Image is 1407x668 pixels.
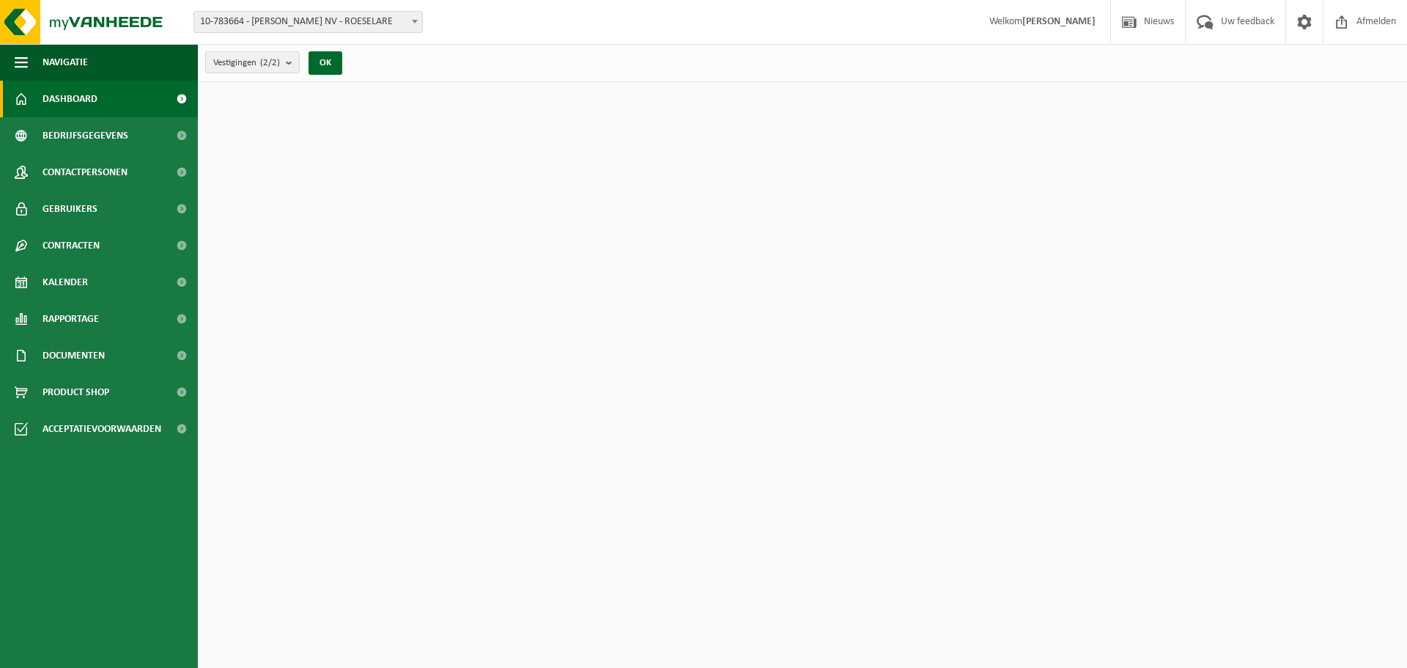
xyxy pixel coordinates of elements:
[43,227,100,264] span: Contracten
[43,411,161,447] span: Acceptatievoorwaarden
[43,374,109,411] span: Product Shop
[260,58,280,67] count: (2/2)
[193,11,423,33] span: 10-783664 - KASTER KEUKENS NV - ROESELARE
[43,44,88,81] span: Navigatie
[43,154,128,191] span: Contactpersonen
[213,52,280,74] span: Vestigingen
[194,12,422,32] span: 10-783664 - KASTER KEUKENS NV - ROESELARE
[43,117,128,154] span: Bedrijfsgegevens
[309,51,342,75] button: OK
[43,191,97,227] span: Gebruikers
[205,51,300,73] button: Vestigingen(2/2)
[43,81,97,117] span: Dashboard
[1022,16,1096,27] strong: [PERSON_NAME]
[43,264,88,301] span: Kalender
[43,301,99,337] span: Rapportage
[43,337,105,374] span: Documenten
